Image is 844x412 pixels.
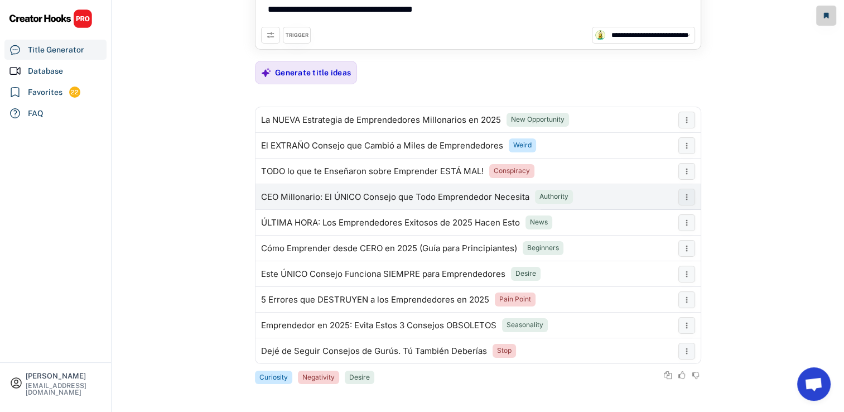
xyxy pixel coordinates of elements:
[595,30,605,40] img: channels4_profile.jpg
[261,167,484,176] div: TODO lo que te Enseñaron sobre Emprender ESTÁ MAL!
[69,88,80,97] div: 22
[515,269,536,279] div: Desire
[261,218,520,227] div: ÚLTIMA HORA: Los Emprendedores Exitosos de 2025 Hacen Esto
[797,367,831,401] a: Chat abierto
[28,44,84,56] div: Title Generator
[259,373,288,382] div: Curiosity
[507,320,543,330] div: Seasonality
[261,270,505,279] div: Este ÚNICO Consejo Funciona SIEMPRE para Emprendedores
[261,295,489,304] div: 5 Errores que DESTRUYEN a los Emprendedores en 2025
[28,87,62,98] div: Favorites
[261,116,501,124] div: La NUEVA Estrategia de Emprendedores Millonarios en 2025
[261,193,529,202] div: CEO Millonario: El ÚNICO Consejo que Todo Emprendedor Necesita
[530,218,548,227] div: News
[349,373,370,382] div: Desire
[26,372,102,380] div: [PERSON_NAME]
[28,108,44,119] div: FAQ
[511,115,565,124] div: New Opportunity
[302,373,335,382] div: Negativity
[286,32,308,39] div: TRIGGER
[513,141,532,150] div: Weird
[494,166,530,176] div: Conspiracy
[9,9,93,28] img: CHPRO%20Logo.svg
[497,346,512,356] div: Stop
[261,321,496,330] div: Emprendedor en 2025: Evita Estos 3 Consejos OBSOLETOS
[527,243,559,253] div: Beginners
[261,347,487,356] div: Dejé de Seguir Consejos de Gurús. Tú También Deberías
[261,244,517,253] div: Cómo Emprender desde CERO en 2025 (Guía para Principiantes)
[275,68,351,78] div: Generate title ideas
[26,382,102,396] div: [EMAIL_ADDRESS][DOMAIN_NAME]
[539,192,568,202] div: Authority
[261,141,503,150] div: El EXTRAÑO Consejo que Cambió a Miles de Emprendedores
[28,65,63,77] div: Database
[499,295,531,304] div: Pain Point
